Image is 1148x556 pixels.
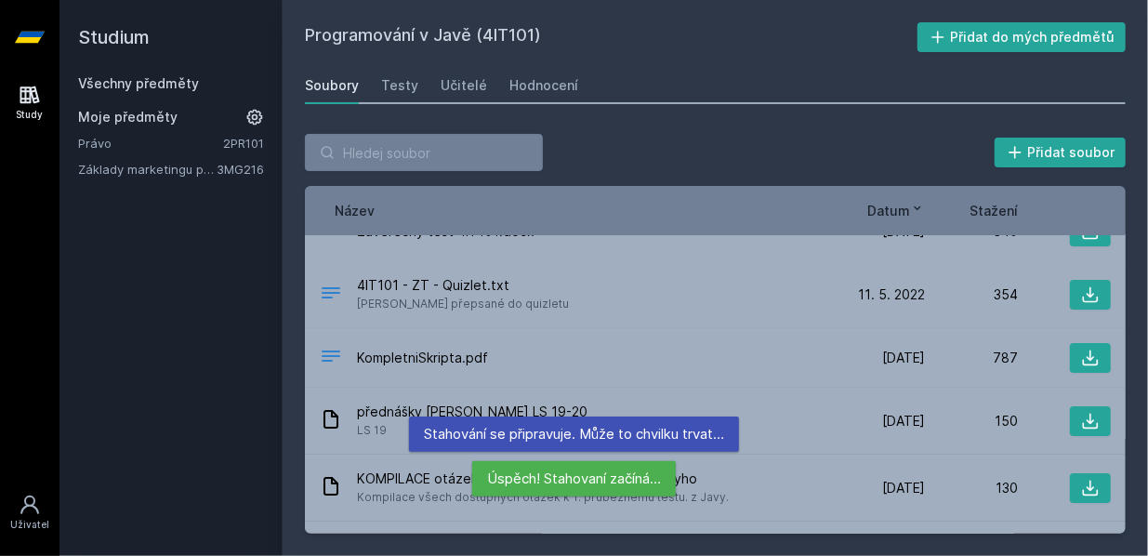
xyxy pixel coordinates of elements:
div: Uživatel [10,518,49,532]
div: Soubory [305,76,359,95]
span: KOMPILACE otázek k 1. průběžnému testu od Mártyho [357,470,729,488]
a: Právo [78,134,223,152]
div: Stahování se připravuje. Může to chvilku trvat… [409,417,739,452]
a: Základy marketingu pro informatiky a statistiky [78,160,217,179]
span: Datum [867,201,910,220]
span: [PERSON_NAME] přepsané do quizletu [357,295,569,313]
div: Testy [381,76,418,95]
span: LS 19 [357,421,587,440]
span: Moje předměty [78,108,178,126]
a: Soubory [305,67,359,104]
div: 787 [925,349,1018,367]
div: 130 [925,479,1018,497]
div: Study [17,108,44,122]
a: Study [4,74,56,131]
button: Stažení [970,201,1018,220]
button: Datum [867,201,925,220]
span: [DATE] [882,412,925,430]
button: Přidat do mých předmětů [917,22,1127,52]
div: TXT [320,282,342,309]
input: Hledej soubor [305,134,543,171]
a: Všechny předměty [78,75,199,91]
div: 150 [925,412,1018,430]
span: KompletniSkripta.pdf [357,349,488,367]
a: Hodnocení [509,67,578,104]
a: Testy [381,67,418,104]
span: [DATE] [882,349,925,367]
button: Přidat soubor [995,138,1127,167]
a: Učitelé [441,67,487,104]
a: 3MG216 [217,162,264,177]
div: Učitelé [441,76,487,95]
span: 4IT101 - ZT - Quizlet.txt [357,276,569,295]
span: 11. 5. 2022 [858,285,925,304]
span: [DATE] [882,479,925,497]
button: Název [335,201,375,220]
div: Úspěch! Stahovaní začíná… [472,461,676,496]
h2: Programování v Javě (4IT101) [305,22,917,52]
span: přednášky [PERSON_NAME] LS 19-20 [357,403,587,421]
div: Hodnocení [509,76,578,95]
a: Uživatel [4,484,56,541]
a: 2PR101 [223,136,264,151]
div: PDF [320,345,342,372]
span: Kompilace všech dostupných otázek k 1. průběžnému testu. z Javy. [357,488,729,507]
div: 354 [925,285,1018,304]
